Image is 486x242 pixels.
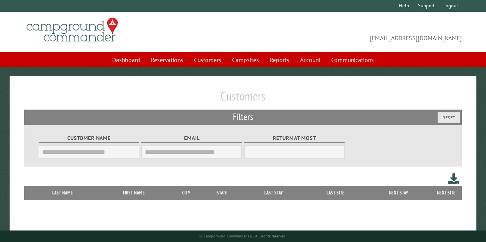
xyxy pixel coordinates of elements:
label: Return at most [244,134,345,143]
th: Next Stay [366,186,431,200]
a: Customers [189,53,226,67]
span: [EMAIL_ADDRESS][DOMAIN_NAME] [243,21,462,43]
a: Communications [327,53,378,67]
a: Download this customer list (.csv) [448,172,459,186]
th: First Name [98,186,170,200]
label: Email [141,134,242,143]
th: Next Site [431,186,462,200]
label: Customer Name [39,134,139,143]
th: City [170,186,202,200]
th: Last Stay [242,186,305,200]
h1: Customers [24,89,462,110]
th: Last Site [305,186,366,200]
h2: Filters [24,110,462,124]
a: Account [295,53,325,67]
a: Reservations [146,53,188,67]
img: Campground Commander [24,15,120,45]
a: Campsites [227,53,264,67]
button: Reset [438,112,460,123]
th: State [202,186,242,200]
a: Reports [265,53,294,67]
th: Last Name [28,186,97,200]
small: © Campground Commander LLC. All rights reserved. [199,234,286,239]
a: Dashboard [108,53,145,67]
